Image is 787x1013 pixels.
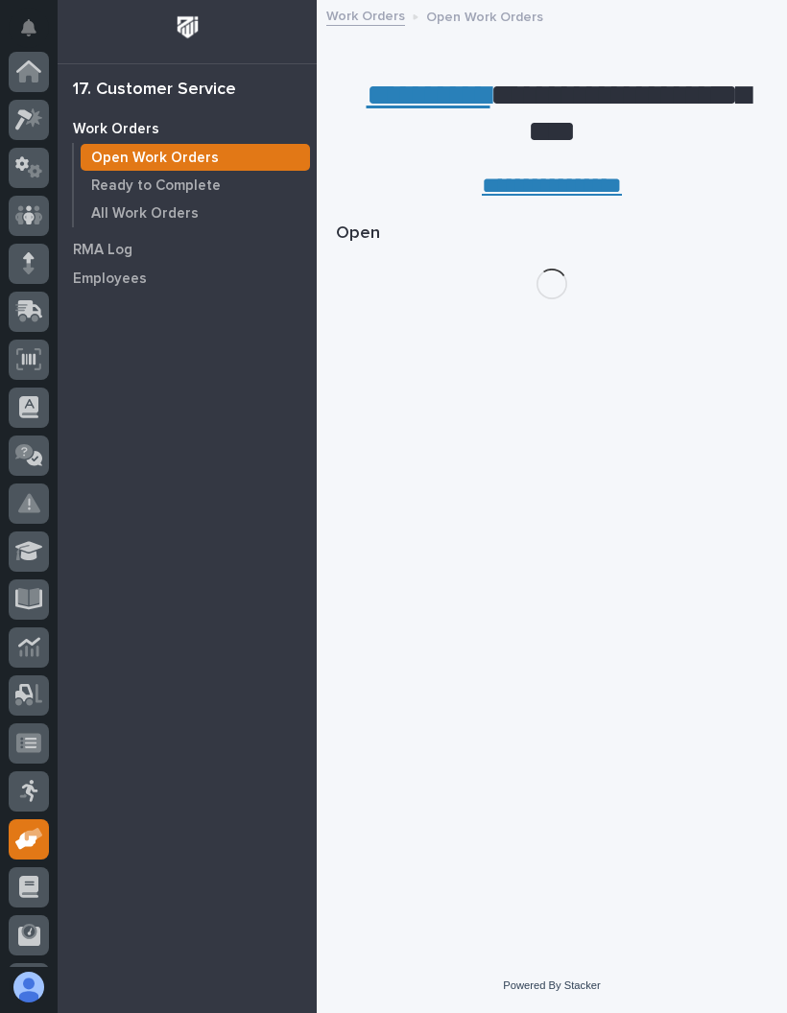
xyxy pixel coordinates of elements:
p: Employees [73,271,147,288]
a: Work Orders [326,4,405,26]
a: RMA Log [58,235,317,264]
a: All Work Orders [74,200,317,226]
a: Work Orders [58,114,317,143]
a: Powered By Stacker [503,979,600,991]
img: Workspace Logo [170,10,205,45]
a: Ready to Complete [74,172,317,199]
div: 17. Customer Service [73,80,236,101]
h1: Open [336,223,768,246]
p: Open Work Orders [426,5,543,26]
button: users-avatar [9,967,49,1007]
p: Open Work Orders [91,150,219,167]
div: Notifications [24,19,49,50]
p: Ready to Complete [91,177,221,195]
a: Employees [58,264,317,293]
p: RMA Log [73,242,132,259]
p: All Work Orders [91,205,199,223]
a: Open Work Orders [74,144,317,171]
button: Notifications [9,8,49,48]
p: Work Orders [73,121,159,138]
